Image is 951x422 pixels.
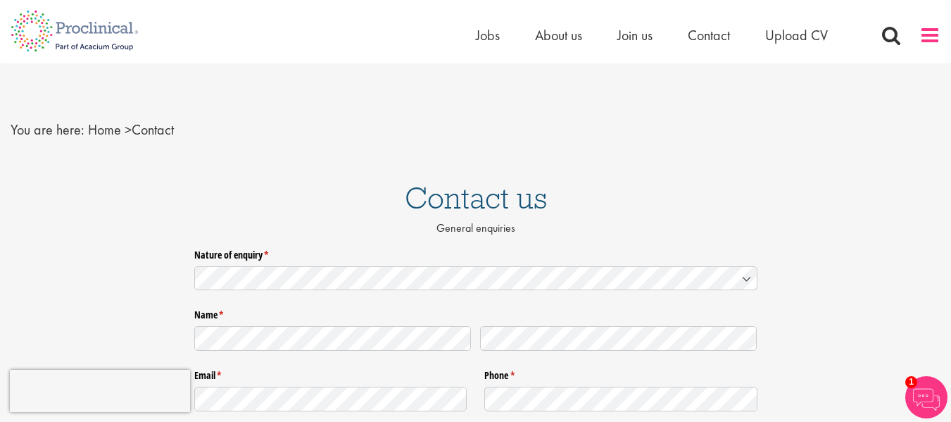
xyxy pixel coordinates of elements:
input: First [194,326,472,351]
label: Nature of enquiry [194,243,757,261]
a: Upload CV [765,26,828,44]
a: Join us [617,26,653,44]
iframe: reCAPTCHA [10,370,190,412]
span: > [125,120,132,139]
legend: Name [194,304,757,322]
span: 1 [905,376,917,388]
span: Contact [88,120,174,139]
a: breadcrumb link to Home [88,120,121,139]
img: Chatbot [905,376,947,418]
a: About us [535,26,582,44]
label: Email [194,364,467,383]
label: Phone [484,364,757,383]
input: Last [480,326,757,351]
span: You are here: [11,120,84,139]
a: Contact [688,26,730,44]
a: Jobs [476,26,500,44]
